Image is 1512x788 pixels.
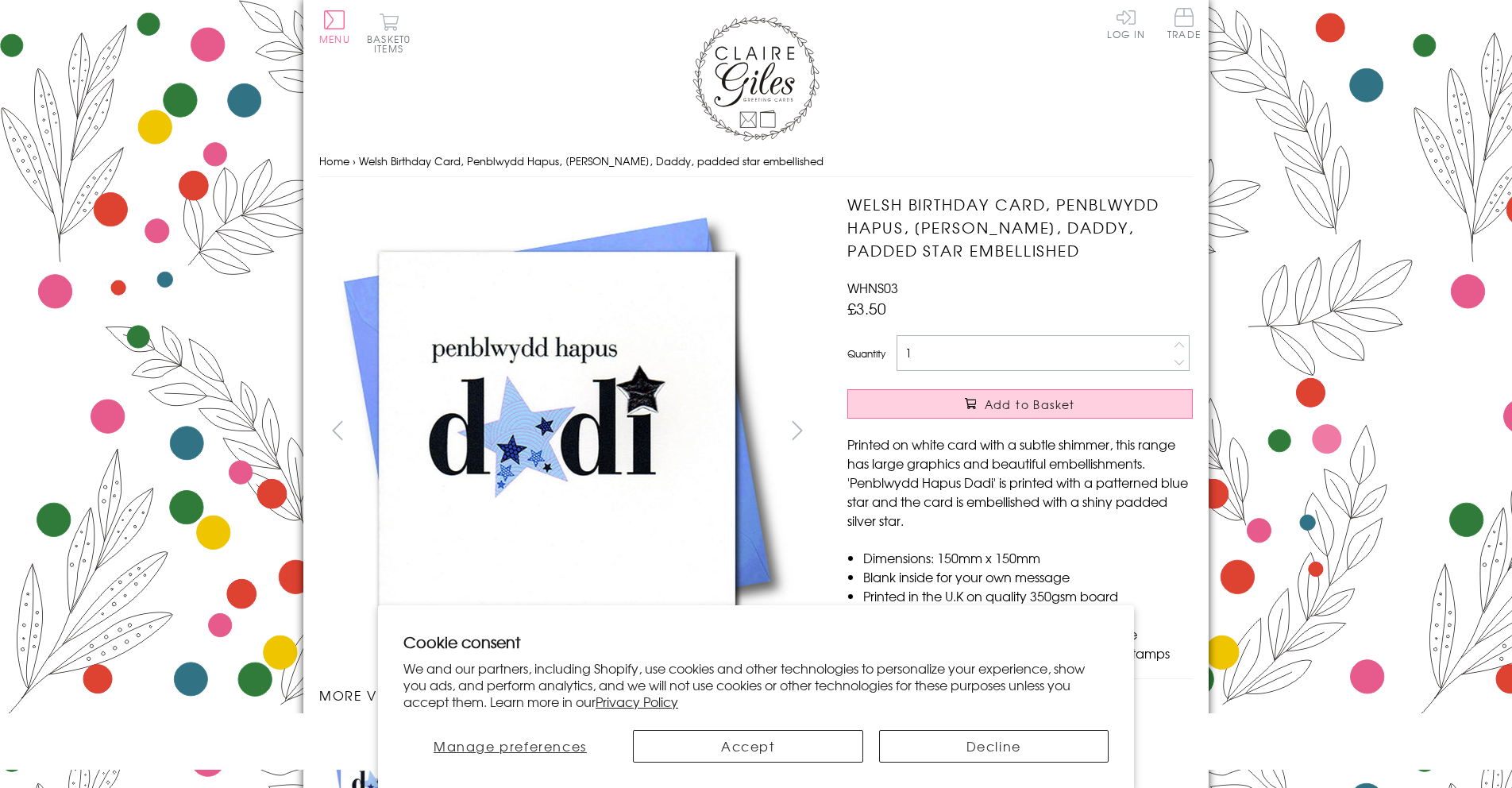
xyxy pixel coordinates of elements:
[633,730,863,763] button: Accept
[434,736,587,755] span: Manage preferences
[780,412,816,448] button: next
[1167,8,1201,39] span: Trade
[319,193,796,670] img: Welsh Birthday Card, Penblwydd Hapus, Dadi, Daddy, padded star embellished
[847,389,1193,419] button: Add to Basket
[847,297,886,319] span: £3.50
[359,153,823,168] span: Welsh Birthday Card, Penblwydd Hapus, [PERSON_NAME], Daddy, padded star embellished
[879,730,1109,763] button: Decline
[319,145,1193,178] nav: breadcrumbs
[319,32,350,46] span: Menu
[985,396,1075,412] span: Add to Basket
[1107,8,1145,39] a: Log In
[374,32,411,56] span: 0 items
[403,660,1109,709] p: We and our partners, including Shopify, use cookies and other technologies to personalize your ex...
[319,412,355,448] button: prev
[1167,8,1201,42] a: Trade
[863,548,1193,567] li: Dimensions: 150mm x 150mm
[319,153,349,168] a: Home
[403,631,1109,653] h2: Cookie consent
[847,278,898,297] span: WHNS03
[847,193,1193,261] h1: Welsh Birthday Card, Penblwydd Hapus, [PERSON_NAME], Daddy, padded star embellished
[367,13,411,53] button: Basket0 items
[319,686,816,705] h3: More views
[816,193,1292,670] img: Welsh Birthday Card, Penblwydd Hapus, Dadi, Daddy, padded star embellished
[863,567,1193,586] li: Blank inside for your own message
[847,346,885,361] label: Quantity
[847,435,1193,530] p: Printed on white card with a subtle shimmer, this range has large graphics and beautiful embellis...
[596,692,678,711] a: Privacy Policy
[692,16,820,141] img: Claire Giles Greetings Cards
[353,153,356,168] span: ›
[863,586,1193,605] li: Printed in the U.K on quality 350gsm board
[319,10,350,44] button: Menu
[403,730,617,763] button: Manage preferences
